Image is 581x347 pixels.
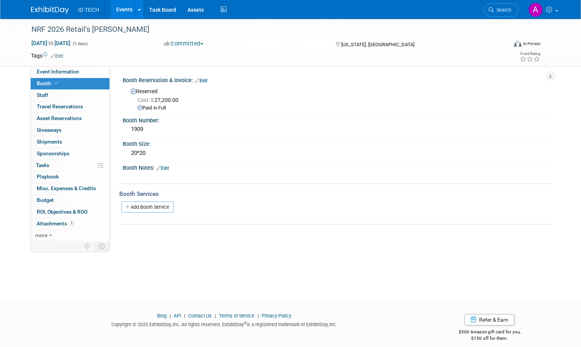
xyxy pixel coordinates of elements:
[484,3,519,17] a: Search
[31,206,109,218] a: ROI, Objectives & ROO
[123,115,550,124] div: Booth Number:
[341,42,414,47] span: [US_STATE], [GEOGRAPHIC_DATA]
[262,313,291,319] a: Privacy Policy
[31,101,109,113] a: Travel Reservations
[168,313,173,319] span: |
[55,81,58,85] i: Booth reservation complete
[465,39,540,51] div: Event Format
[528,3,543,17] img: Aileen Sun
[37,220,75,227] span: Attachments
[31,136,109,148] a: Shipments
[31,319,417,328] div: Copyright © 2025 ExhibitDay, Inc. All rights reserved. ExhibitDay is a registered trademark of Ex...
[195,78,208,83] a: Edit
[37,92,48,98] span: Staff
[31,195,109,206] a: Budget
[429,335,550,342] div: $150 off for them.
[37,173,59,180] span: Playbook
[36,162,49,168] span: Tasks
[156,166,169,171] a: Edit
[37,209,87,215] span: ROI, Objectives & ROO
[123,162,550,172] div: Booth Notes:
[37,197,54,203] span: Budget
[244,321,247,325] sup: ®
[137,97,181,103] span: 27,200.00
[213,313,218,319] span: |
[256,313,261,319] span: |
[31,90,109,101] a: Staff
[31,78,109,89] a: Booth
[51,53,63,59] a: Edit
[31,160,109,171] a: Tasks
[81,241,94,251] td: Personalize Event Tab Strip
[78,7,99,13] span: ID TECH
[37,127,61,133] span: Giveaways
[31,171,109,183] a: Playbook
[69,220,75,226] span: 1
[37,69,79,75] span: Event Information
[29,23,497,36] div: NRF 2026 Retail's [PERSON_NAME]
[128,147,544,159] div: 20*20
[31,218,109,230] a: Attachments1
[37,150,69,156] span: Sponsorships
[182,313,187,319] span: |
[37,139,62,145] span: Shipments
[123,75,550,84] div: Booth Reservation & Invoice:
[157,313,167,319] a: Blog
[188,313,212,319] a: Contact Us
[37,103,83,109] span: Travel Reservations
[161,40,206,48] button: Committed
[429,324,550,341] div: $500 Amazon gift card for you,
[119,190,550,198] div: Booth Services
[494,7,511,13] span: Search
[514,41,522,47] img: Format-Inperson.png
[520,52,540,56] div: Event Rating
[31,6,69,14] img: ExhibitDay
[137,97,155,103] span: Cost: $
[174,313,181,319] a: API
[219,313,255,319] a: Terms of Service
[31,113,109,124] a: Asset Reservations
[31,66,109,78] a: Event Information
[128,86,544,112] div: Reserved
[37,115,82,121] span: Asset Reservations
[31,148,109,159] a: Sponsorships
[128,123,544,135] div: 1909
[35,232,47,238] span: more
[94,241,110,251] td: Toggle Event Tabs
[37,185,96,191] span: Misc. Expenses & Credits
[123,138,550,148] div: Booth Size:
[37,80,60,86] span: Booth
[47,40,55,46] span: to
[72,41,88,46] span: (3 days)
[121,202,174,213] a: Add Booth Service
[464,314,514,325] a: Refer & Earn
[523,41,540,47] div: In-Person
[31,230,109,241] a: more
[31,40,71,47] span: [DATE] [DATE]
[31,52,63,59] td: Tags
[137,105,544,112] div: Paid in Full
[31,125,109,136] a: Giveaways
[31,183,109,194] a: Misc. Expenses & Credits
